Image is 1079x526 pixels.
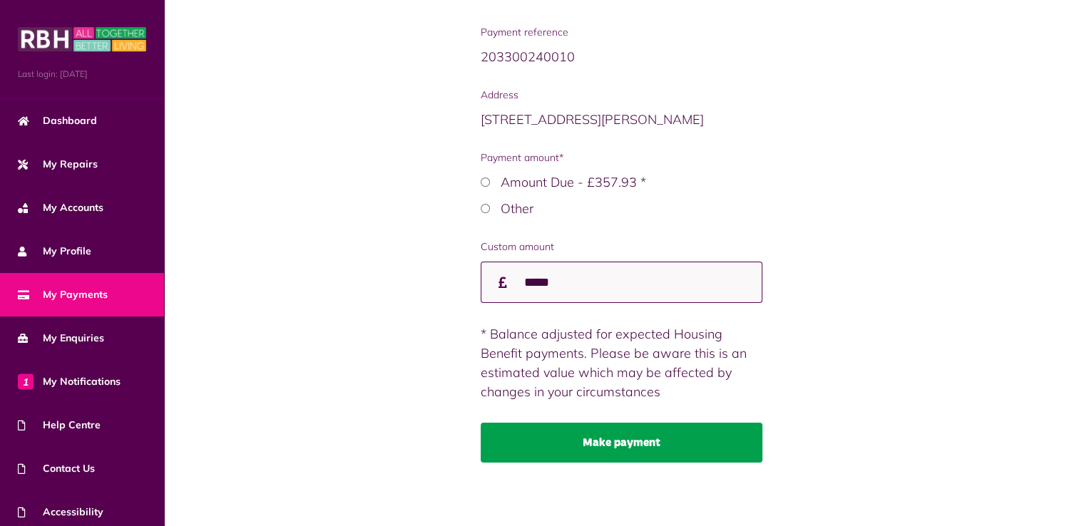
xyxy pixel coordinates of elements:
span: Address [481,88,762,103]
span: My Accounts [18,200,103,215]
img: MyRBH [18,25,146,53]
span: * Balance adjusted for expected Housing Benefit payments. Please be aware this is an estimated va... [481,326,747,400]
span: Dashboard [18,113,97,128]
span: 1 [18,373,34,389]
span: My Enquiries [18,331,104,346]
span: Payment reference [481,25,762,40]
label: Amount Due - £357.93 * [501,174,646,190]
span: [STREET_ADDRESS][PERSON_NAME] [481,111,704,128]
span: Accessibility [18,505,103,520]
span: My Notifications [18,374,121,389]
span: My Payments [18,287,108,302]
span: 203300240010 [481,48,575,65]
span: Contact Us [18,461,95,476]
span: Payment amount* [481,150,762,165]
span: My Repairs [18,157,98,172]
label: Custom amount [481,239,762,254]
label: Other [501,200,533,217]
button: Make payment [481,423,762,463]
span: Help Centre [18,418,101,433]
span: Last login: [DATE] [18,68,146,81]
span: My Profile [18,244,91,259]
